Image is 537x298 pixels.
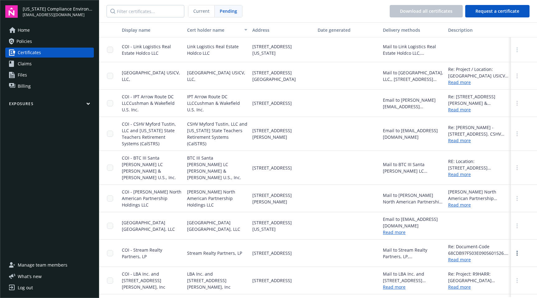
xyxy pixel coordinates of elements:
span: [STREET_ADDRESS][US_STATE] [252,219,313,232]
button: Exposures [5,101,94,109]
a: Manage team members [5,260,94,270]
button: Cert holder name [185,22,250,37]
a: Home [5,25,94,35]
a: more [513,222,521,230]
div: Cert holder name [187,27,241,33]
a: more [513,164,521,171]
span: [GEOGRAPHIC_DATA] [GEOGRAPHIC_DATA], LLC [187,219,247,232]
div: Address [252,27,313,33]
button: Address [250,22,315,37]
span: [STREET_ADDRESS] [252,250,292,256]
a: more [513,46,521,54]
span: Pending [215,5,242,17]
a: Claims [5,59,94,69]
span: [GEOGRAPHIC_DATA] USICV, LLC, [187,69,247,82]
a: Read more [448,256,508,263]
input: Toggle Row Selected [107,100,113,106]
span: Pending [220,8,237,14]
a: Read more [448,171,508,178]
a: Read more [448,106,508,113]
button: Date generated [315,22,380,37]
a: Files [5,70,94,80]
span: [STREET_ADDRESS] [252,100,292,106]
button: Request a certificate [465,5,530,17]
div: Display name [122,27,182,33]
div: Mail to Link Logistics Real Estate Holdco LLC, [STREET_ADDRESS][US_STATE] [383,43,443,56]
input: Toggle Row Selected [107,165,113,171]
div: Date generated [318,27,378,33]
input: Toggle Row Selected [107,250,113,256]
div: Mail to LBA Inc. and [STREET_ADDRESS][PERSON_NAME], Inc, [STREET_ADDRESS] [383,271,443,284]
button: Description [446,22,511,37]
span: What ' s new [18,273,42,280]
input: Toggle Row Selected [107,195,113,202]
span: Policies [16,36,32,46]
div: Mail to [PERSON_NAME] North American Partnership Holdings LLC, [STREET_ADDRESS][PERSON_NAME] [383,192,443,205]
div: Log out [18,283,33,293]
input: Toggle Row Selected [107,73,113,79]
a: more [513,249,521,257]
a: more [513,277,521,284]
div: Mail to Stream Realty Partners, LP, [STREET_ADDRESS] [383,247,443,260]
div: Re: Project / Location: [GEOGRAPHIC_DATA] USICV, LLC. [STREET_ADDRESS][GEOGRAPHIC_DATA], LLC, CBR... [448,66,508,79]
a: more [513,195,521,202]
span: COI - IPT Arrow Route DC LLCCushman & Wakefield U.S. Inc. [122,94,175,113]
span: COI - LBA Inc. and [STREET_ADDRESS][PERSON_NAME], Inc [122,271,165,290]
span: COI - [PERSON_NAME] North American Partnership Holdings LLC [122,189,181,208]
img: navigator-logo.svg [5,5,18,18]
button: Display name [119,22,185,37]
span: [GEOGRAPHIC_DATA] [GEOGRAPHIC_DATA], LLC [122,220,175,232]
div: Mail to BTC III Santa [PERSON_NAME] LC [PERSON_NAME] & [PERSON_NAME] U.S., Inc., [STREET_ADDRESS] [383,161,443,174]
span: COI - CSHV Myford Tustin, LLC and [US_STATE] State Teachers Retirement Systems (CalSTRS) [122,121,176,147]
a: Read more [448,79,508,86]
input: Toggle Row Selected [107,131,113,137]
div: Re: [STREET_ADDRESS] [PERSON_NAME] & [PERSON_NAME] U.S. Inc., Industrial Property Trust, ARES Man... [448,93,508,106]
span: [STREET_ADDRESS] [252,277,292,284]
a: Read more [448,284,508,290]
div: Download all certificates [400,5,452,17]
span: IPT Arrow Route DC LLCCushman & Wakefield U.S. Inc. [187,93,247,113]
div: Email to [EMAIL_ADDRESS][DOMAIN_NAME] [383,216,443,229]
span: LBA Inc. and [STREET_ADDRESS][PERSON_NAME], Inc [187,271,247,290]
input: Toggle Row Selected [107,277,113,284]
span: COI - Stream Realty Partners, LP [122,247,162,259]
div: Description [448,27,508,33]
div: Email to [PERSON_NAME][EMAIL_ADDRESS][PERSON_NAME][DOMAIN_NAME] [383,97,443,110]
a: Policies [5,36,94,46]
span: [STREET_ADDRESS][PERSON_NAME] [252,192,313,205]
button: Download all certificates [390,5,463,17]
span: Manage team members [18,260,67,270]
div: Re: Document-Code 68CDB97F503E0905601526. Stream Realty Partners LP, and it's respective owners, ... [448,243,508,256]
input: Toggle Row Selected [107,47,113,53]
span: Current [193,8,209,14]
div: Email to [EMAIL_ADDRESS][DOMAIN_NAME] [383,127,443,140]
a: more [513,130,521,137]
button: Delivery methods [380,22,446,37]
span: CSHV Myford Tustin, LLC and [US_STATE] State Teachers Retirement Systems (CalSTRS) [187,121,247,147]
span: [STREET_ADDRESS][PERSON_NAME] [252,127,313,140]
span: Request a certificate [475,8,519,14]
button: [US_STATE] Compliance Environmental, LLC[EMAIL_ADDRESS][DOMAIN_NAME] [23,5,94,18]
span: [GEOGRAPHIC_DATA] USICV, LLC, [122,70,180,82]
span: BTC III Santa [PERSON_NAME] LC [PERSON_NAME] & [PERSON_NAME] U.S., Inc. [187,155,247,181]
span: [STREET_ADDRESS][US_STATE] [252,43,313,56]
div: Mail to [GEOGRAPHIC_DATA], LLC,, [STREET_ADDRESS] [GEOGRAPHIC_DATA] [383,69,443,82]
button: What's new [5,273,52,280]
span: Certificates [18,48,41,58]
span: COI - Link Logistics Real Estate Holdco LLC [122,44,171,56]
div: Delivery methods [383,27,443,33]
input: Toggle Row Selected [107,223,113,229]
a: more [513,100,521,107]
span: [STREET_ADDRESS] [GEOGRAPHIC_DATA] [252,69,313,82]
a: Read more [448,202,508,208]
div: RE: Location: [STREET_ADDRESS][PERSON_NAME]. [PERSON_NAME] & [PERSON_NAME] U.S., Inc., Black Cree... [448,158,508,171]
span: Claims [18,59,32,69]
div: Re: Project: R9HARR: [GEOGRAPHIC_DATA][STREET_ADDRESS][PERSON_NAME][PERSON_NAME]. [STREET_ADDRESS... [448,271,508,284]
span: [EMAIL_ADDRESS][DOMAIN_NAME] [23,12,94,18]
a: Certificates [5,48,94,58]
span: Files [18,70,27,80]
a: Read more [448,137,508,144]
span: [STREET_ADDRESS] [252,165,292,171]
span: [PERSON_NAME] North American Partnership Holdings LLC [187,189,247,208]
span: Stream Realty Partners, LP [187,250,242,256]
